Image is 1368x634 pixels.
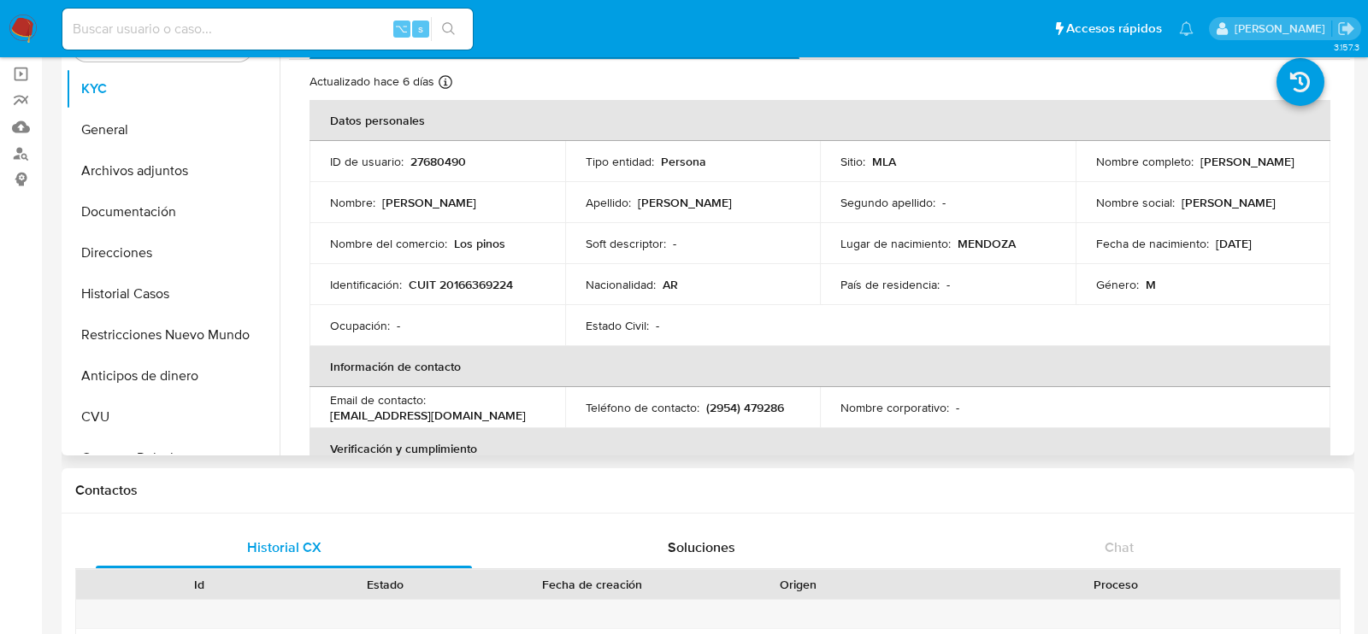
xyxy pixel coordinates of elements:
[1105,537,1134,557] span: Chat
[431,17,466,41] button: search-icon
[310,100,1330,141] th: Datos personales
[66,150,280,191] button: Archivos adjuntos
[330,277,402,292] p: Identificación :
[1216,236,1252,251] p: [DATE]
[1146,277,1156,292] p: M
[66,232,280,273] button: Direcciones
[586,195,631,210] p: Apellido :
[310,346,1330,387] th: Información de contacto
[1182,195,1276,210] p: [PERSON_NAME]
[586,236,666,251] p: Soft descriptor :
[663,277,678,292] p: AR
[1334,40,1359,54] span: 3.157.3
[66,68,280,109] button: KYC
[454,236,505,251] p: Los pinos
[330,392,426,408] p: Email de contacto :
[397,318,400,333] p: -
[247,537,321,557] span: Historial CX
[586,154,654,169] p: Tipo entidad :
[66,437,280,478] button: Cruces y Relaciones
[717,576,880,593] div: Origen
[1096,277,1139,292] p: Género :
[66,109,280,150] button: General
[904,576,1328,593] div: Proceso
[586,277,656,292] p: Nacionalidad :
[62,18,473,40] input: Buscar usuario o caso...
[66,273,280,314] button: Historial Casos
[1200,154,1294,169] p: [PERSON_NAME]
[75,482,1341,499] h1: Contactos
[118,576,280,593] div: Id
[638,195,732,210] p: [PERSON_NAME]
[410,154,466,169] p: 27680490
[840,400,949,415] p: Nombre corporativo :
[310,428,1330,469] th: Verificación y cumplimiento
[1235,21,1331,37] p: lourdes.morinigo@mercadolibre.com
[946,277,950,292] p: -
[330,236,447,251] p: Nombre del comercio :
[668,537,735,557] span: Soluciones
[1337,20,1355,38] a: Salir
[409,277,513,292] p: CUIT 20166369224
[956,400,959,415] p: -
[66,191,280,232] button: Documentación
[586,318,649,333] p: Estado Civil :
[491,576,693,593] div: Fecha de creación
[840,277,940,292] p: País de residencia :
[1066,20,1162,38] span: Accesos rápidos
[330,154,404,169] p: ID de usuario :
[958,236,1016,251] p: MENDOZA
[382,195,476,210] p: [PERSON_NAME]
[304,576,467,593] div: Estado
[66,355,280,396] button: Anticipos de dinero
[330,195,375,210] p: Nombre :
[661,154,706,169] p: Persona
[1096,195,1175,210] p: Nombre social :
[840,154,865,169] p: Sitio :
[673,236,676,251] p: -
[418,21,423,37] span: s
[1096,236,1209,251] p: Fecha de nacimiento :
[872,154,896,169] p: MLA
[840,195,935,210] p: Segundo apellido :
[840,236,951,251] p: Lugar de nacimiento :
[310,73,434,90] p: Actualizado hace 6 días
[656,318,659,333] p: -
[395,21,408,37] span: ⌥
[66,314,280,355] button: Restricciones Nuevo Mundo
[1096,154,1194,169] p: Nombre completo :
[586,400,699,415] p: Teléfono de contacto :
[942,195,946,210] p: -
[330,408,526,423] p: [EMAIL_ADDRESS][DOMAIN_NAME]
[330,318,390,333] p: Ocupación :
[66,396,280,437] button: CVU
[706,400,784,415] p: (2954) 479286
[1179,21,1194,36] a: Notificaciones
